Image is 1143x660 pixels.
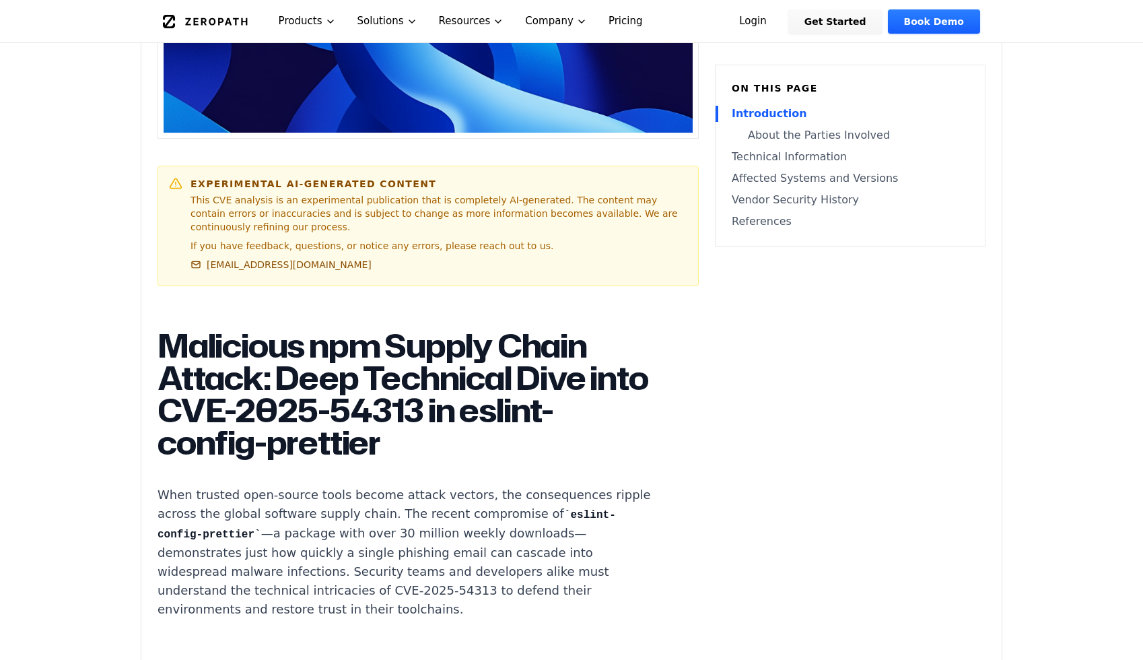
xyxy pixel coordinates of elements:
p: If you have feedback, questions, or notice any errors, please reach out to us. [190,239,687,253]
a: References [732,213,969,230]
h6: Experimental AI-Generated Content [190,177,687,191]
h1: Malicious npm Supply Chain Attack: Deep Technical Dive into CVE-2025-54313 in eslint-config-prettier [158,329,658,459]
p: When trusted open-source tools become attack vectors, the consequences ripple across the global s... [158,486,658,619]
p: This CVE analysis is an experimental publication that is completely AI-generated. The content may... [190,193,687,234]
code: eslint-config-prettier [158,509,616,541]
a: Introduction [732,106,969,122]
a: Login [723,9,783,34]
h6: On this page [732,81,969,95]
a: Get Started [788,9,882,34]
a: About the Parties Involved [732,127,969,143]
a: [EMAIL_ADDRESS][DOMAIN_NAME] [190,258,372,271]
a: Book Demo [888,9,980,34]
a: Affected Systems and Versions [732,170,969,187]
a: Vendor Security History [732,192,969,208]
a: Technical Information [732,149,969,165]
